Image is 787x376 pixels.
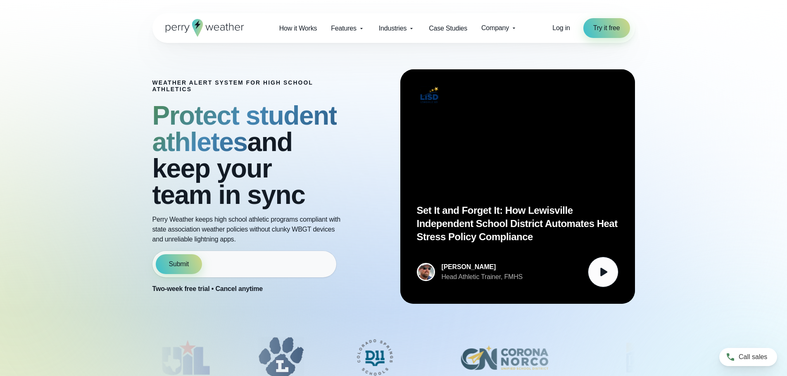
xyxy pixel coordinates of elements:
[152,215,346,244] p: Perry Weather keeps high school athletic programs compliant with state association weather polici...
[331,24,357,33] span: Features
[583,18,630,38] a: Try it free
[272,20,324,37] a: How it Works
[552,23,570,33] a: Log in
[593,23,620,33] span: Try it free
[152,79,346,92] h1: Weather Alert System for High School Athletics
[442,262,523,272] div: [PERSON_NAME]
[169,259,189,269] span: Submit
[279,24,317,33] span: How it Works
[418,264,434,280] img: cody-henschke-headshot
[379,24,407,33] span: Industries
[739,352,767,362] span: Call sales
[429,24,467,33] span: Case Studies
[417,86,442,104] img: Lewisville ISD logo
[417,204,618,244] p: Set It and Forget It: How Lewisville Independent School District Automates Heat Stress Policy Com...
[156,254,202,274] button: Submit
[422,20,474,37] a: Case Studies
[152,285,263,292] strong: Two-week free trial • Cancel anytime
[552,24,570,31] span: Log in
[481,23,509,33] span: Company
[442,272,523,282] div: Head Athletic Trainer, FMHS
[719,348,777,366] a: Call sales
[152,102,346,208] h2: and keep your team in sync
[152,101,337,157] strong: Protect student athletes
